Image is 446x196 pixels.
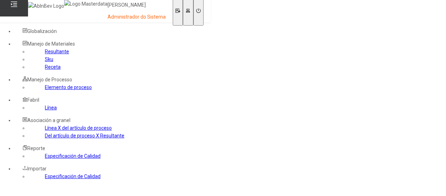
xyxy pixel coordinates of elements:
[27,28,57,34] span: Globalización
[27,77,72,82] span: Manejo de Processo
[45,105,57,110] a: Línea
[45,174,101,179] a: Especificación de Calidad
[45,85,92,90] a: Elemento de proceso
[27,166,47,171] span: Importar
[45,49,69,54] a: Resultante
[45,133,124,138] a: Del artículo de proceso X Resultante
[45,56,53,62] a: Sku
[45,125,112,131] a: Línea X del artículo de proceso
[27,146,45,151] span: Reporte
[108,2,166,9] p: [PERSON_NAME]
[27,97,39,103] span: Fabril
[27,41,75,47] span: Manejo de Materiales
[27,117,70,123] span: Asociación a granel
[28,2,64,10] img: AbInBev Logo
[45,153,101,159] a: Especificación de Calidad
[45,64,61,70] a: Receta
[108,14,166,21] p: Administrador do Sistema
